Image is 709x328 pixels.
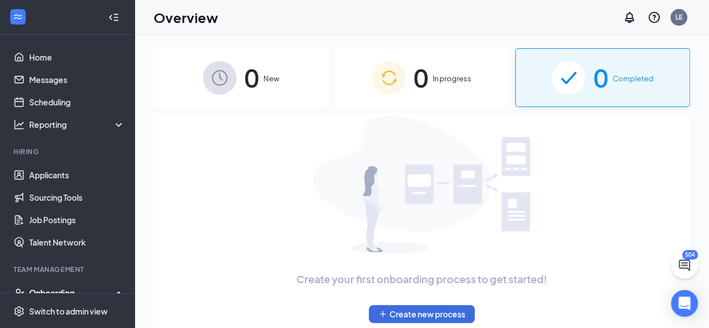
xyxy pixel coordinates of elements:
div: Reporting [29,119,126,130]
span: 0 [593,58,608,97]
a: Scheduling [29,91,125,113]
svg: ChatActive [678,258,691,272]
svg: Analysis [13,119,25,130]
span: New [263,73,279,84]
svg: WorkstreamLogo [12,11,24,22]
svg: Plus [378,309,387,318]
div: 504 [682,250,698,260]
svg: Notifications [623,11,636,24]
span: In progress [433,73,471,84]
svg: Settings [13,306,25,317]
svg: Collapse [108,12,119,23]
span: 0 [244,58,259,97]
div: LE [675,12,683,22]
div: Switch to admin view [29,306,108,317]
div: Team Management [13,265,123,274]
a: Home [29,46,125,68]
a: Job Postings [29,209,125,231]
button: PlusCreate new process [369,305,475,323]
span: Create your first onboarding process to get started! [296,271,547,287]
div: Open Intercom Messenger [671,290,698,317]
h1: Overview [154,8,218,27]
div: Hiring [13,147,123,156]
span: 0 [414,58,428,97]
svg: UserCheck [13,287,25,298]
button: ChatActive [671,252,698,279]
span: Completed [612,73,653,84]
a: Talent Network [29,231,125,253]
div: Onboarding [29,287,115,298]
a: Sourcing Tools [29,186,125,209]
a: Messages [29,68,125,91]
a: Applicants [29,164,125,186]
svg: QuestionInfo [647,11,661,24]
